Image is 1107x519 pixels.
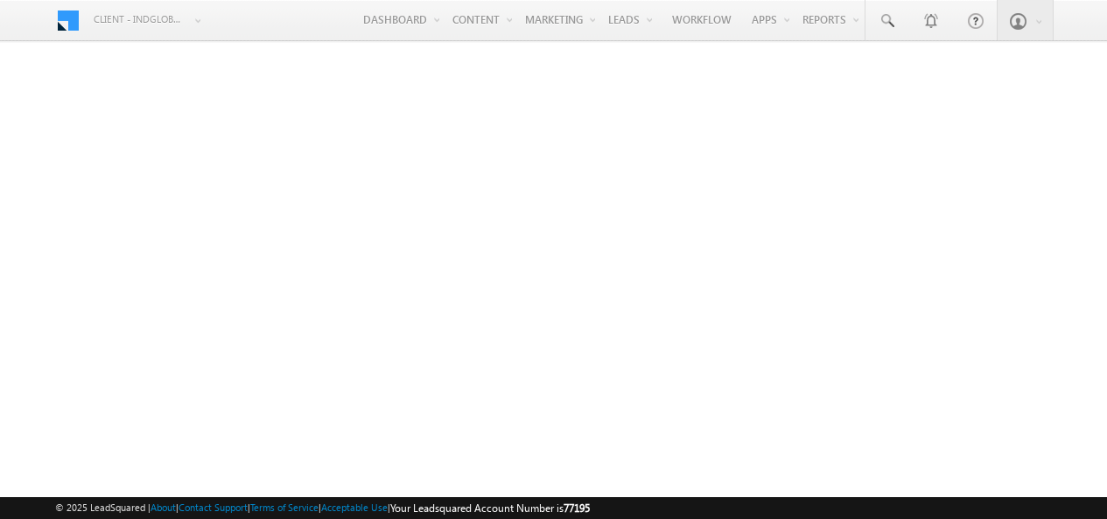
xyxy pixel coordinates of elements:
[151,501,176,513] a: About
[390,501,590,515] span: Your Leadsquared Account Number is
[94,11,186,28] span: Client - indglobal2 (77195)
[250,501,319,513] a: Terms of Service
[179,501,248,513] a: Contact Support
[564,501,590,515] span: 77195
[55,500,590,516] span: © 2025 LeadSquared | | | | |
[321,501,388,513] a: Acceptable Use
